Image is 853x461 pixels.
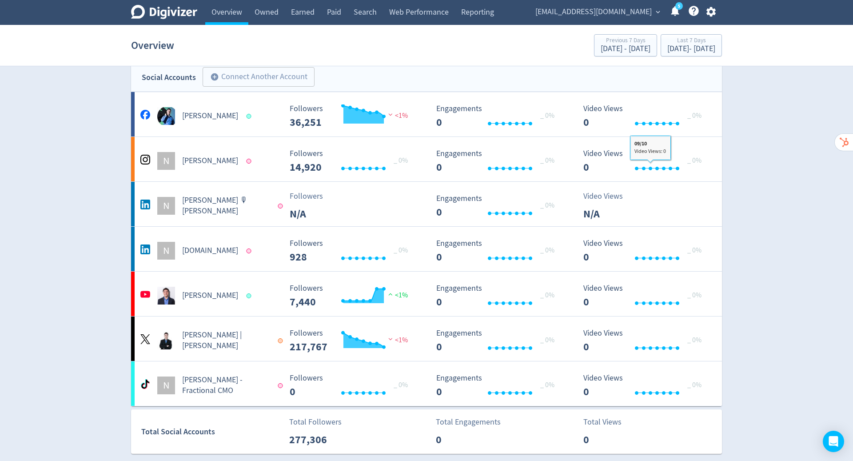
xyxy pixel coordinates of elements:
button: Connect Another Account [203,67,315,87]
h1: Overview [131,31,174,60]
h5: [DOMAIN_NAME] [182,245,238,256]
h5: [PERSON_NAME] 🎙 [PERSON_NAME] [182,195,270,216]
div: [DATE] - [DATE] [601,45,650,53]
span: _ 0% [687,336,702,345]
div: Last 7 Days [667,37,715,45]
span: _ 0% [687,111,702,120]
h5: [PERSON_NAME] [182,156,238,166]
svg: Engagements 0 [432,104,565,128]
span: add_circle [210,72,219,81]
span: Data last synced: 27 Oct 2023, 10:01pm (AEDT) [247,249,254,253]
svg: Followers --- [285,239,419,263]
button: Previous 7 Days[DATE] - [DATE] [594,34,657,56]
img: positive-performance.svg [386,291,395,297]
p: Total Followers [289,416,342,428]
div: N [157,152,175,170]
svg: Engagements 0 [432,374,565,397]
svg: Followers --- [285,329,419,353]
h5: [PERSON_NAME] | [PERSON_NAME] [182,330,270,351]
p: 277,306 [289,432,340,448]
div: N [157,377,175,394]
svg: Followers --- [285,149,419,173]
span: _ 0% [687,156,702,165]
p: Video Views [583,190,634,202]
h5: [PERSON_NAME] [182,290,238,301]
p: Followers [290,190,341,202]
svg: Followers --- [285,284,419,308]
span: _ 0% [540,246,554,255]
p: N/A [290,206,341,222]
img: negative-performance.svg [386,336,395,342]
text: 5 [678,3,680,9]
a: Neal Schaffer undefined[PERSON_NAME] Followers --- Followers 7,440 <1% Engagements 0 Engagements ... [131,272,722,316]
svg: Engagements 0 [432,329,565,353]
a: 5 [675,2,683,10]
div: Previous 7 Days [601,37,650,45]
span: _ 0% [540,336,554,345]
svg: Video Views 0 [579,149,712,173]
img: Neal Schaffer | ニール・シェーファー undefined [157,332,175,349]
span: Data last synced: 20 Apr 2023, 8:02pm (AEST) [278,338,285,343]
a: N[DOMAIN_NAME] Followers --- _ 0% Followers 928 Engagements 0 Engagements 0 _ 0% Video Views 0 Vi... [131,227,722,271]
span: _ 0% [540,156,554,165]
img: Neal Schaffer undefined [157,287,175,305]
p: N/A [583,206,634,222]
span: _ 0% [687,381,702,389]
svg: Video Views 0 [579,374,712,397]
svg: Followers --- [285,104,419,128]
span: expand_more [654,8,662,16]
span: _ 0% [540,111,554,120]
span: _ 0% [394,246,408,255]
h5: [PERSON_NAME] [182,111,238,121]
svg: Engagements 0 [432,149,565,173]
a: Neal Schaffer | ニール・シェーファー undefined[PERSON_NAME] | [PERSON_NAME] Followers --- Followers 217,767... [131,317,722,361]
span: Data last synced: 14 Oct 2025, 3:02pm (AEDT) [247,114,254,119]
span: <1% [386,291,408,300]
div: [DATE] - [DATE] [667,45,715,53]
svg: Engagements 0 [432,194,565,218]
a: Connect Another Account [196,68,315,87]
span: Data last synced: 14 Aug 2025, 4:02am (AEST) [247,159,254,164]
a: N[PERSON_NAME] 🎙 [PERSON_NAME]FollowersN/A Engagements 0 Engagements 0 _ 0%Video ViewsN/A [131,182,722,226]
a: N[PERSON_NAME] - Fractional CMO Followers --- _ 0% Followers 0 Engagements 0 Engagements 0 _ 0% V... [131,361,722,406]
p: 0 [583,432,634,448]
span: _ 0% [394,381,408,389]
span: Data last synced: 14 Oct 2025, 3:01am (AEDT) [247,293,254,298]
div: Total Social Accounts [141,425,283,438]
p: Total Engagements [436,416,501,428]
div: N [157,197,175,215]
button: [EMAIL_ADDRESS][DOMAIN_NAME] [532,5,662,19]
span: Data last synced: 3 Mar 2024, 3:01am (AEDT) [278,383,285,388]
svg: Video Views 0 [579,284,712,308]
p: 0 [436,432,487,448]
svg: Video Views 0 [579,329,712,353]
span: _ 0% [687,291,702,300]
h5: [PERSON_NAME] - Fractional CMO [182,375,270,396]
a: N[PERSON_NAME] Followers --- _ 0% Followers 14,920 Engagements 0 Engagements 0 _ 0% Video Views 0... [131,137,722,181]
div: Social Accounts [142,71,196,84]
span: _ 0% [540,381,554,389]
span: [EMAIL_ADDRESS][DOMAIN_NAME] [535,5,652,19]
span: Data last synced: 27 Oct 2023, 9:01pm (AEDT) [278,204,285,208]
svg: Engagements 0 [432,284,565,308]
span: _ 0% [394,156,408,165]
span: _ 0% [540,201,554,210]
svg: Followers --- [285,374,419,397]
svg: Video Views 0 [579,239,712,263]
span: <1% [386,336,408,345]
img: Neal Schaffer undefined [157,107,175,125]
a: Neal Schaffer undefined[PERSON_NAME] Followers --- Followers 36,251 <1% Engagements 0 Engagements... [131,92,722,136]
svg: Engagements 0 [432,239,565,263]
span: _ 0% [687,246,702,255]
span: <1% [386,111,408,120]
span: _ 0% [540,291,554,300]
svg: Video Views 0 [579,104,712,128]
div: N [157,242,175,260]
img: negative-performance.svg [386,111,395,118]
div: Open Intercom Messenger [823,431,844,452]
p: Total Views [583,416,634,428]
button: Last 7 Days[DATE]- [DATE] [661,34,722,56]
